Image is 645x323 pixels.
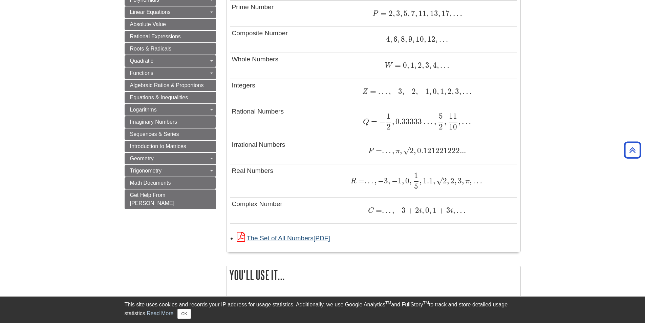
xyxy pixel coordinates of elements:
[387,112,391,121] span: 1
[391,206,394,215] span: ,
[370,176,373,185] span: .
[429,87,431,96] span: ,
[382,146,384,155] span: .
[130,34,181,39] span: Rational Expressions
[390,176,397,185] span: −
[385,62,393,69] span: W
[433,117,436,126] span: ,
[125,31,216,42] a: Rational Expressions
[402,176,404,185] span: ,
[230,198,317,224] td: Complex Number
[418,87,425,96] span: −
[392,117,394,126] span: ,
[125,55,216,67] a: Quadratic
[464,178,470,185] span: π
[384,146,387,155] span: .
[374,146,382,155] span: =
[130,58,153,64] span: Quadratic
[439,122,443,132] span: 2
[422,117,432,126] span: …
[435,35,437,44] span: ,
[450,207,453,215] span: i
[439,61,449,70] span: …
[406,206,413,215] span: +
[415,9,417,18] span: ,
[425,87,429,96] span: 1
[125,301,521,319] div: This site uses cookies and records your IP address for usage statistics. Additionally, we use Goo...
[125,6,216,18] a: Linear Equations
[431,206,437,215] span: 1
[362,88,368,96] span: Z
[230,164,317,197] td: Real Numbers
[429,206,431,215] span: ,
[395,9,400,18] span: 3
[125,141,216,152] a: Introduction to Matrices
[364,176,366,185] span: .
[413,206,419,215] span: 2
[460,117,471,126] span: …
[422,176,433,185] span: 1.1
[387,87,391,96] span: ,
[227,266,520,284] h2: You'll use it...
[230,1,317,27] td: Prime Number
[125,116,216,128] a: Imaginary Numbers
[230,53,317,79] td: Whole Numbers
[453,206,455,215] span: ,
[130,168,162,174] span: Trigonometry
[424,35,426,44] span: ,
[130,156,154,161] span: Geometry
[437,61,439,70] span: ,
[130,9,171,15] span: Linear Equations
[404,87,412,96] span: −
[449,176,454,185] span: 2
[408,9,410,18] span: ,
[130,21,166,27] span: Absolute Value
[373,176,377,185] span: ,
[386,35,390,44] span: 4
[350,178,356,185] span: R
[461,87,472,96] span: …
[400,35,405,44] span: 8
[444,117,446,126] span: ,
[237,235,330,242] a: Link opens in new window
[130,46,172,52] span: Roots & Radicals
[363,118,369,126] span: Q
[429,9,438,18] span: 13
[412,87,416,96] span: 2
[405,35,407,44] span: ,
[422,206,424,215] span: ,
[384,176,388,185] span: 3
[622,145,643,155] a: Back to Top
[390,35,392,44] span: ,
[443,172,447,181] span: –
[368,147,374,155] span: F
[447,176,449,185] span: ,
[391,87,398,96] span: −
[130,131,179,137] span: Sequences & Series
[462,176,464,185] span: ,
[230,27,317,53] td: Composite Number
[446,87,452,96] span: 2
[449,122,457,132] span: 10
[426,35,435,44] span: 12
[422,61,424,70] span: ,
[410,142,414,151] span: –
[409,176,411,185] span: ,
[394,206,402,215] span: −
[366,176,370,185] span: .
[368,87,376,96] span: =
[125,43,216,55] a: Roots & Radicals
[376,87,387,96] span: …
[394,117,422,126] span: 0.33333
[414,146,416,155] span: ,
[125,80,216,91] a: Algebraic Ratios & Proportions
[392,35,397,44] span: 6
[400,9,402,18] span: ,
[416,61,422,70] span: 2
[374,206,382,215] span: =
[429,61,431,70] span: ,
[230,294,517,304] p: Everyday. Numbers are included in all aspects of math.
[410,146,414,155] span: 2
[402,9,408,18] span: 5
[125,128,216,140] a: Sequences & Series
